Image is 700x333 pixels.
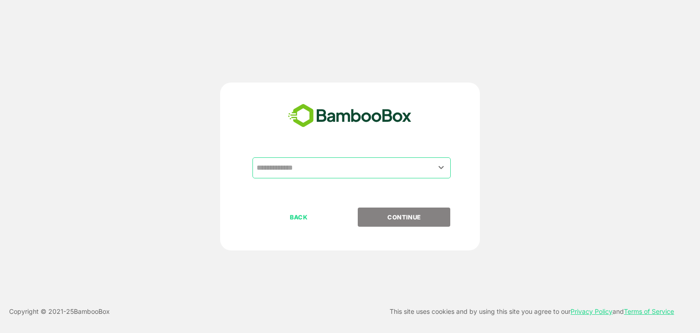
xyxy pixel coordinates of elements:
img: bamboobox [283,101,417,131]
button: Open [435,161,448,174]
button: CONTINUE [358,208,450,227]
button: BACK [252,208,345,227]
p: BACK [253,212,345,222]
a: Terms of Service [624,307,674,315]
a: Privacy Policy [571,307,612,315]
p: CONTINUE [359,212,450,222]
p: Copyright © 2021- 25 BambooBox [9,306,110,317]
p: This site uses cookies and by using this site you agree to our and [390,306,674,317]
